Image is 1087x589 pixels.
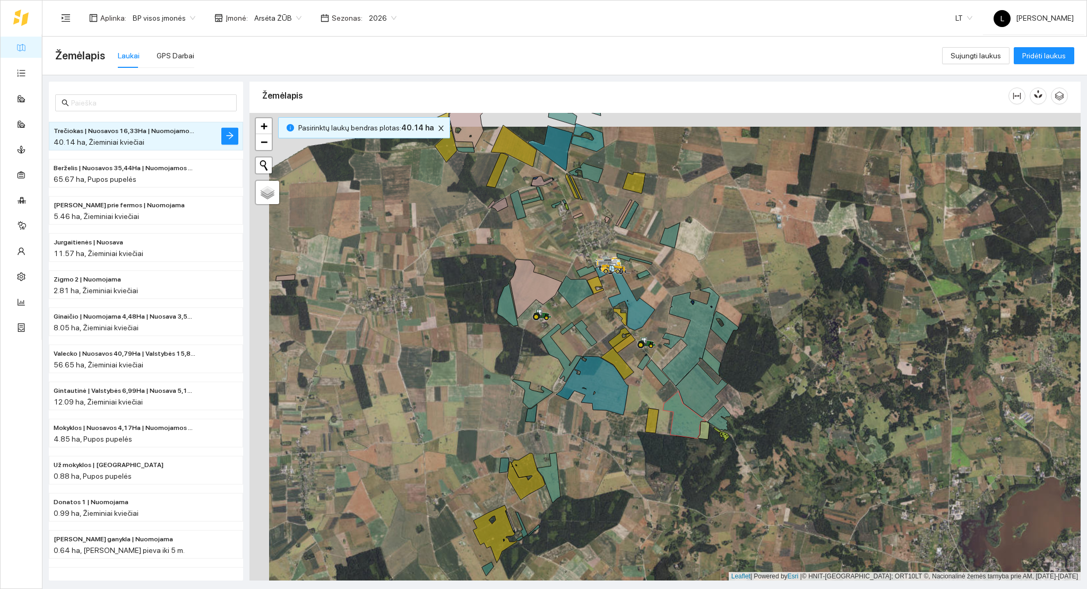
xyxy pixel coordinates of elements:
span: Ginaičio | Nuomojama 4,48Ha | Nuosava 3,58Ha [54,312,196,322]
div: GPS Darbai [157,50,194,61]
span: 11.57 ha, Žieminiai kviečiai [54,249,143,258]
a: Zoom in [256,118,272,134]
span: Donatos ganykla | Nuomojama [54,534,173,544]
span: Už mokyklos | Nuosava [54,460,163,470]
span: column-width [1009,92,1025,100]
span: Rolando prie fermos | Nuomojama [54,200,185,210]
span: Valecko | Nuosavos 40,79Ha | Valstybės 15,87Ha [54,349,196,359]
span: Arsėta ŽŪB [254,10,301,26]
div: Laukai [118,50,140,61]
span: layout [89,14,98,22]
button: column-width [1008,87,1025,104]
span: 0.88 ha, Pupos pupelės [54,472,132,480]
span: 0.64 ha, [PERSON_NAME] pieva iki 5 m. [54,546,185,555]
a: Pridėti laukus [1014,51,1074,60]
span: close [435,125,447,132]
button: arrow-right [221,128,238,145]
span: 56.65 ha, Žieminiai kviečiai [54,361,143,369]
a: Esri [788,573,799,580]
button: Sujungti laukus [942,47,1010,64]
span: − [261,135,268,148]
span: Aplinka : [100,12,126,24]
span: 8.05 ha, Žieminiai kviečiai [54,323,139,332]
span: | [800,573,802,580]
span: calendar [321,14,329,22]
span: Žemėlapis [55,47,105,64]
button: close [435,122,447,135]
span: + [261,119,268,133]
span: Zigmo 2 | Nuomojama [54,275,121,285]
button: Initiate a new search [256,157,272,173]
span: Berželis | Nuosavos 35,44Ha | Nuomojamos 30,25Ha [54,163,196,173]
span: Įmonė : [226,12,248,24]
a: Leaflet [731,573,750,580]
span: arrow-right [226,131,234,142]
span: LT [955,10,972,26]
input: Paieška [71,97,230,109]
span: Trečiokas | Nuosavos 16,33Ha | Nuomojamos 12,05Ha | Valstybės 11,76Ha [54,126,196,136]
span: info-circle [287,124,294,131]
b: 40.14 ha [401,124,434,132]
span: shop [214,14,223,22]
button: Pridėti laukus [1014,47,1074,64]
a: Zoom out [256,134,272,150]
span: Mokyklos | Nuosavos 4,17Ha | Nuomojamos 0,68Ha [54,423,196,433]
span: Donatos 1 | Nuomojama [54,497,128,507]
span: Pridėti laukus [1022,50,1066,61]
span: 5.46 ha, Žieminiai kviečiai [54,212,139,221]
span: menu-unfold [61,13,71,23]
span: Sujungti laukus [951,50,1001,61]
span: 2026 [369,10,396,26]
span: 4.85 ha, Pupos pupelės [54,435,132,443]
div: Žemėlapis [262,81,1008,111]
span: L [1000,10,1004,27]
span: 12.09 ha, Žieminiai kviečiai [54,398,143,406]
span: Gintautinė | Valstybės 6,99Ha | Nuosava 5,10Ha [54,386,196,396]
span: Sezonas : [332,12,363,24]
span: Jurgaitienės | Nuosava [54,238,123,248]
span: Pasirinktų laukų bendras plotas : [298,122,434,134]
div: | Powered by © HNIT-[GEOGRAPHIC_DATA]; ORT10LT ©, Nacionalinė žemės tarnyba prie AM, [DATE]-[DATE] [729,572,1081,581]
a: Sujungti laukus [942,51,1010,60]
span: 65.67 ha, Pupos pupelės [54,175,136,183]
span: 2.81 ha, Žieminiai kviečiai [54,286,138,295]
span: BP visos įmonės [133,10,195,26]
span: 0.99 ha, Žieminiai kviečiai [54,509,139,517]
span: 40.14 ha, Žieminiai kviečiai [54,138,144,146]
a: Layers [256,181,279,204]
span: [PERSON_NAME] [994,14,1074,22]
button: menu-unfold [55,7,76,29]
span: search [62,99,69,107]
